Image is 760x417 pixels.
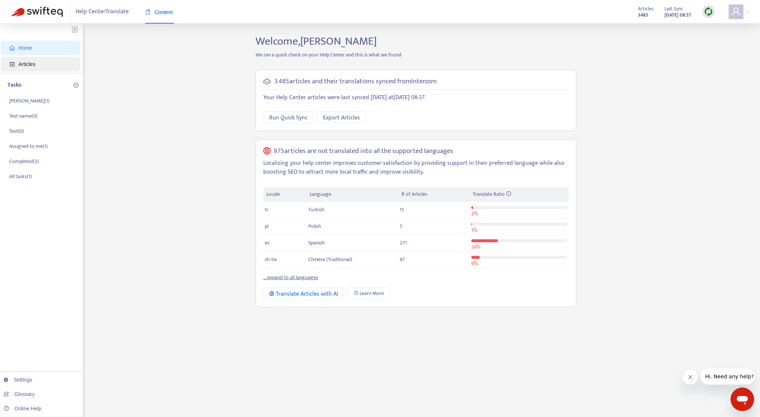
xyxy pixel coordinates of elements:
span: 9 % [471,259,478,268]
span: 271 [400,239,407,247]
span: account-book [10,62,15,67]
span: tr [265,205,268,214]
p: Assigned to me ( 1 ) [9,142,48,150]
span: zh-tw [265,255,277,264]
p: Localizing your help center improves customer satisfaction by providing support in their preferre... [263,159,569,177]
strong: 3485 [638,11,648,19]
div: Translate Ratio [473,190,566,198]
span: Last Sync [664,5,683,13]
span: 87 [400,255,405,264]
iframe: Button to launch messaging window [730,388,754,411]
th: # of Articles [398,187,469,202]
span: 15 [400,205,404,214]
iframe: Message from company [701,368,754,385]
p: Test name ( 0 ) [9,112,37,120]
span: Run Quick Sync [269,113,308,122]
p: Tasks [7,81,21,90]
p: Your Help Center articles were last synced [DATE] at [DATE] 08:37 . [263,93,569,102]
span: cloud-sync [263,78,271,85]
span: Export Articles [323,113,360,122]
span: global [263,147,271,156]
a: Learn More [348,288,390,299]
button: Export Articles [317,111,366,123]
span: Learn More [360,289,384,298]
a: Settings [4,377,32,383]
span: Chinese (Traditional) [308,255,352,264]
span: es [265,239,270,247]
a: Glossary [4,391,35,397]
img: sync.dc5367851b00ba804db3.png [704,7,713,16]
span: Spanish [308,239,325,247]
img: Swifteq [11,7,63,17]
span: 2 % [471,209,478,218]
button: Translate Articles with AI [263,288,344,299]
span: 28 % [471,243,480,251]
p: We ran a quick check on your Help Center and this is what we found [250,51,582,59]
span: Articles [638,5,653,13]
button: Run Quick Sync [263,111,313,123]
span: 5 [400,222,402,230]
h5: 975 articles are not translated into all the supported languages [274,147,453,156]
th: Language [307,187,398,202]
span: Polish [308,222,321,230]
span: Content [145,9,173,15]
span: Help Center Translate [76,5,129,19]
a: Online Help [4,406,41,411]
span: home [10,45,15,51]
p: [PERSON_NAME] ( 1 ) [9,97,49,105]
span: pl [265,222,268,230]
span: Turkish [308,205,325,214]
strong: [DATE] 08:37 [664,11,691,19]
span: plus-circle [73,83,79,88]
p: Test ( 0 ) [9,127,24,135]
div: Translate Articles with AI [269,289,338,299]
h5: 3 485 articles and their translations synced from Intercom [274,77,437,86]
iframe: Close message [683,370,698,385]
span: 1 % [471,226,477,234]
span: Home [18,45,32,51]
p: All tasks ( 1 ) [9,173,32,180]
span: user [732,7,740,16]
p: Completed ( 3 ) [9,157,39,165]
span: book [145,10,150,15]
span: Articles [18,61,35,67]
a: ... expand to all languages [263,273,318,282]
span: Welcome, [PERSON_NAME] [256,32,377,51]
th: Locale [263,187,307,202]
